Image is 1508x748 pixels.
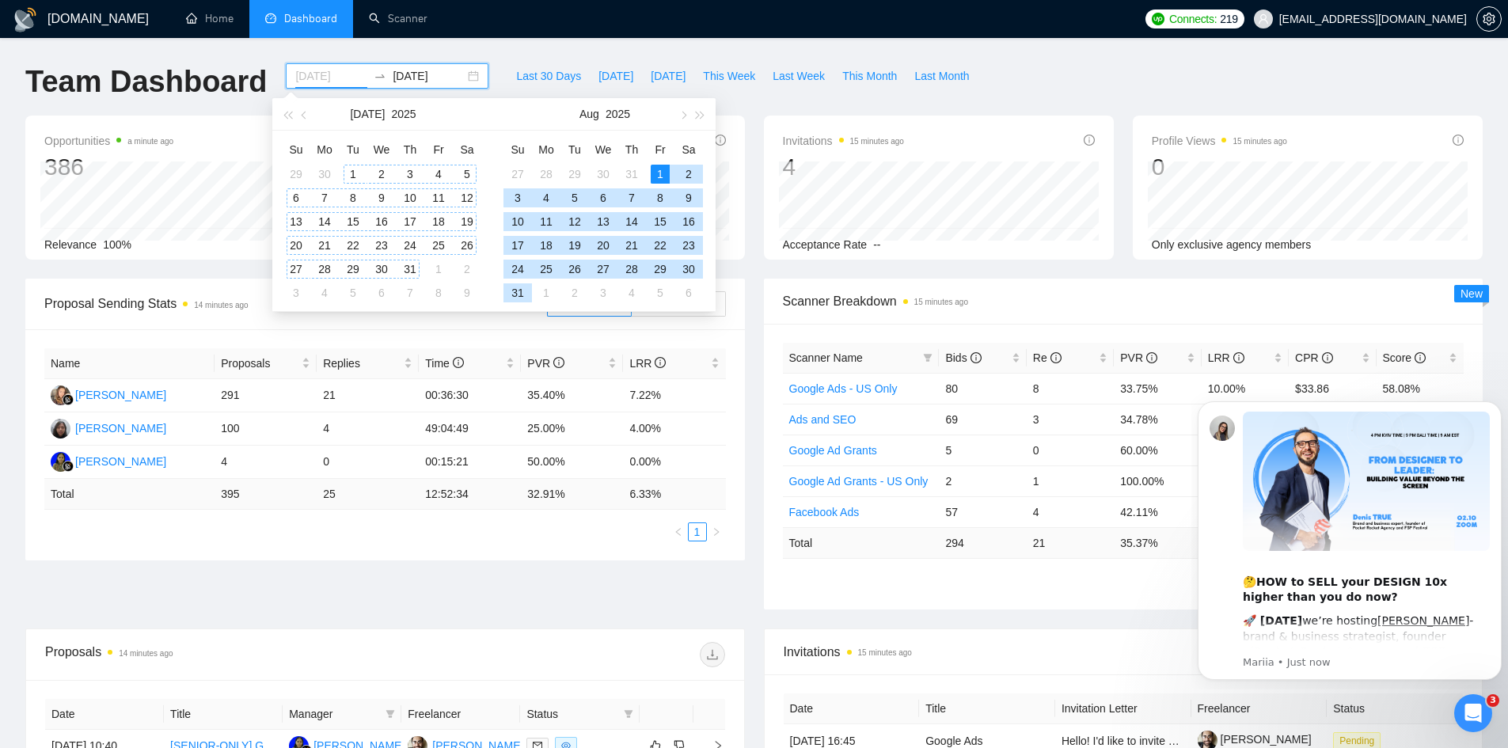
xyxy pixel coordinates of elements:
button: Last Month [906,63,978,89]
td: 2025-09-04 [617,281,646,305]
div: 17 [508,236,527,255]
a: homeHome [186,12,234,25]
span: Only exclusive agency members [1152,238,1312,251]
div: Message content [51,25,298,262]
td: 2025-07-25 [424,234,453,257]
span: Opportunities [44,131,173,150]
div: 18 [429,212,448,231]
span: info-circle [715,135,726,146]
td: 2025-07-03 [396,162,424,186]
td: 2025-07-30 [367,257,396,281]
div: 12 [458,188,477,207]
b: Pocket Rocket Agency and FSP Festival. [51,258,255,287]
td: 2025-07-31 [617,162,646,186]
div: 11 [537,212,556,231]
td: 2025-08-13 [589,210,617,234]
div: 8 [429,283,448,302]
img: gigradar-bm.png [63,461,74,472]
td: 2025-08-10 [503,210,532,234]
td: 2025-08-03 [503,186,532,210]
div: [PERSON_NAME] [75,420,166,437]
a: AA[PERSON_NAME] [51,454,166,467]
td: 2025-08-02 [674,162,703,186]
td: 2025-08-04 [532,186,560,210]
td: 2025-08-16 [674,210,703,234]
div: 13 [287,212,306,231]
th: Th [617,137,646,162]
td: 2025-08-26 [560,257,589,281]
td: 2025-07-06 [282,186,310,210]
div: 0 [1152,152,1287,182]
div: 7 [315,188,334,207]
div: 5 [458,165,477,184]
td: 2025-07-11 [424,186,453,210]
span: -- [873,238,880,251]
button: 2025 [391,98,416,130]
span: [DATE] [651,67,686,85]
div: 31 [622,165,641,184]
td: 2025-08-09 [674,186,703,210]
div: 30 [315,165,334,184]
th: Replies [317,348,419,379]
div: 22 [651,236,670,255]
time: 14 minutes ago [194,301,248,309]
td: 2025-08-06 [589,186,617,210]
a: Pending [1333,734,1387,746]
div: 24 [401,236,420,255]
button: setting [1476,6,1502,32]
span: Scanner Breakdown [783,291,1464,311]
a: SM[PERSON_NAME] [51,421,166,434]
p: Message from Mariia, sent Just now [51,268,298,283]
a: 1 [689,523,706,541]
span: Last 30 Days [516,67,581,85]
div: 8 [651,188,670,207]
span: Profile Views [1152,131,1287,150]
td: 2025-08-05 [560,186,589,210]
td: 2025-08-25 [532,257,560,281]
a: searchScanner [369,12,427,25]
span: filter [382,702,398,726]
td: 2025-07-08 [339,186,367,210]
td: 2025-06-29 [282,162,310,186]
div: 11 [429,188,448,207]
span: info-circle [1084,135,1095,146]
td: 2025-07-27 [282,257,310,281]
th: We [589,137,617,162]
td: 2025-08-11 [532,210,560,234]
div: 6 [594,188,613,207]
div: 3 [287,283,306,302]
button: This Month [834,63,906,89]
span: user [1258,13,1269,25]
span: setting [1477,13,1501,25]
span: 219 [1220,10,1237,28]
td: 2025-07-16 [367,210,396,234]
td: 2025-07-29 [560,162,589,186]
td: 2025-08-24 [503,257,532,281]
td: 2025-08-28 [617,257,646,281]
time: 15 minutes ago [850,137,904,146]
div: 6 [287,188,306,207]
img: Profile image for Mariia [18,28,44,54]
img: logo [13,7,38,32]
img: gigradar-bm.png [63,394,74,405]
a: setting [1476,13,1502,25]
div: 27 [508,165,527,184]
li: 1 [688,522,707,541]
div: 20 [594,236,613,255]
td: 2025-08-08 [646,186,674,210]
img: SM [51,419,70,439]
td: 2025-07-17 [396,210,424,234]
div: 1 [429,260,448,279]
div: 17 [401,212,420,231]
td: 2025-07-14 [310,210,339,234]
time: 15 minutes ago [914,298,968,306]
div: 10 [401,188,420,207]
span: Invitations [783,131,904,150]
div: 23 [679,236,698,255]
a: NK[PERSON_NAME] [51,388,166,401]
span: Dashboard [284,12,337,25]
div: we’re hosting - brand & business strategist, founder of [51,226,298,288]
td: 2025-08-17 [503,234,532,257]
td: 2025-07-01 [339,162,367,186]
span: swap-right [374,70,386,82]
